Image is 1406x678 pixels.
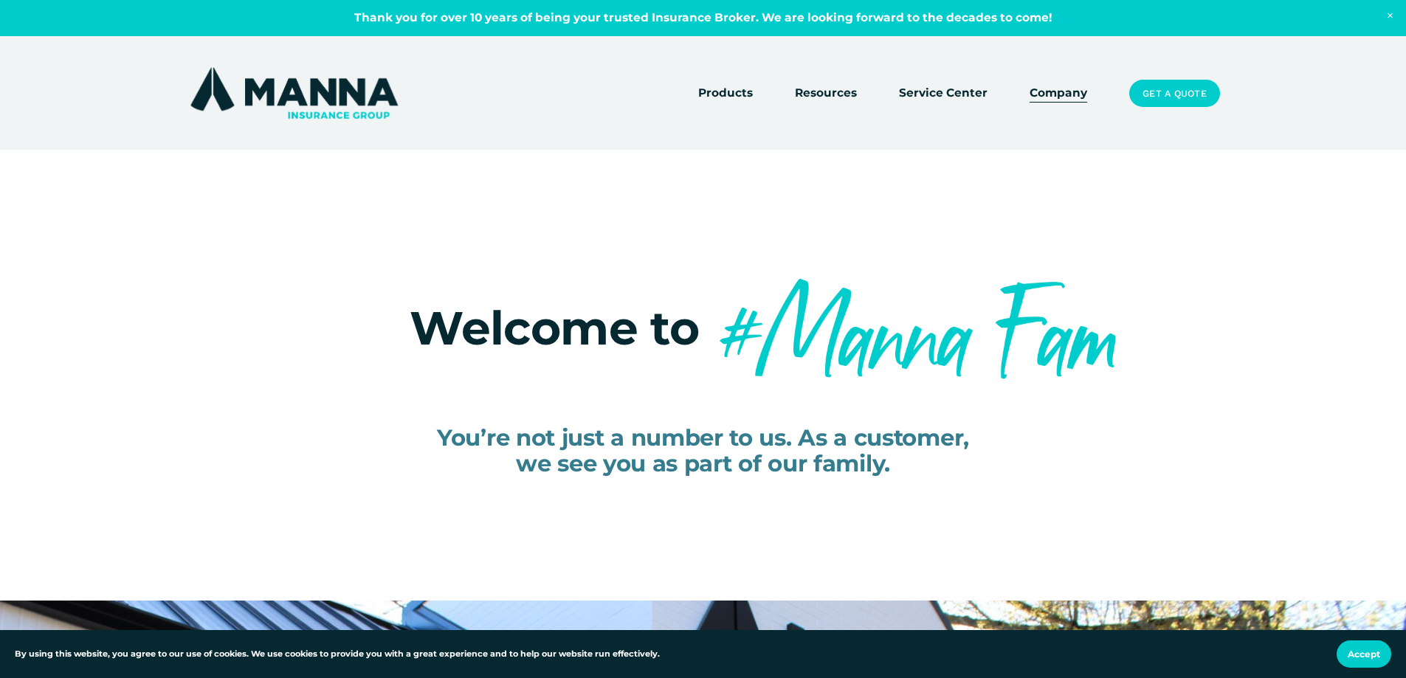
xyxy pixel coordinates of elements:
span: Welcome to [410,300,699,356]
a: Company [1030,83,1087,104]
span: You’re not just a number to us. As a customer, we see you as part of our family. [437,423,969,477]
a: folder dropdown [795,83,857,104]
a: Get a Quote [1129,80,1219,108]
img: Manna Insurance Group [187,64,402,122]
p: By using this website, you agree to our use of cookies. We use cookies to provide you with a grea... [15,648,660,661]
span: Products [698,84,753,103]
span: Resources [795,84,857,103]
button: Accept [1337,640,1391,668]
a: folder dropdown [698,83,753,104]
a: Service Center [899,83,988,104]
span: Accept [1348,648,1380,660]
